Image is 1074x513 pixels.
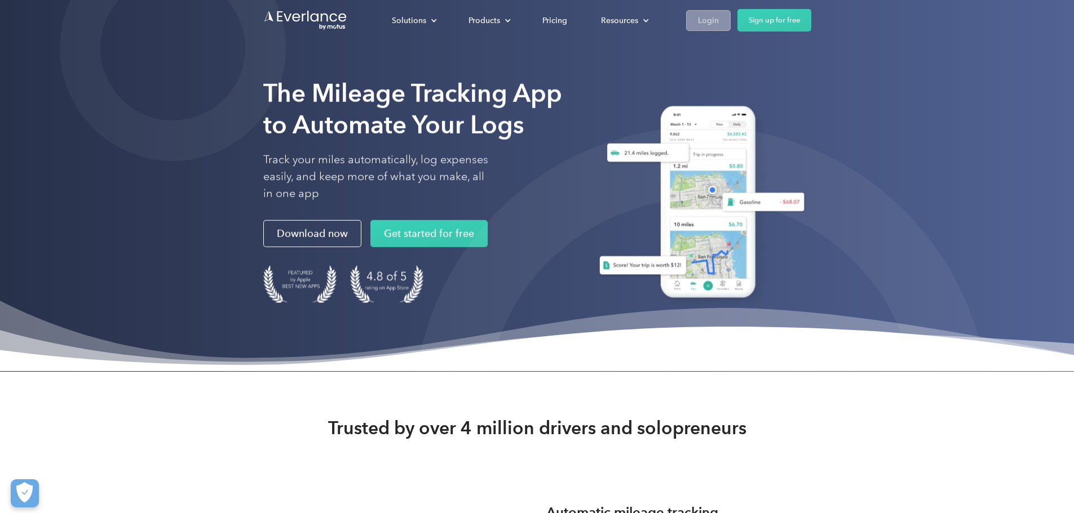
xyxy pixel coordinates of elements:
[370,220,488,247] a: Get started for free
[11,479,39,507] button: Cookies Settings
[686,10,731,31] a: Login
[542,14,567,28] div: Pricing
[328,417,746,439] strong: Trusted by over 4 million drivers and solopreneurs
[263,10,348,31] a: Go to homepage
[601,14,638,28] div: Resources
[381,11,446,30] div: Solutions
[350,265,423,303] img: 4.9 out of 5 stars on the app store
[392,14,426,28] div: Solutions
[469,14,500,28] div: Products
[457,11,520,30] div: Products
[263,151,489,202] p: Track your miles automatically, log expenses easily, and keep more of what you make, all in one app
[586,97,811,311] img: Everlance, mileage tracker app, expense tracking app
[263,265,337,303] img: Badge for Featured by Apple Best New Apps
[531,11,578,30] a: Pricing
[263,78,562,140] strong: The Mileage Tracking App to Automate Your Logs
[263,220,361,247] a: Download now
[698,14,719,28] div: Login
[590,11,658,30] div: Resources
[737,9,811,32] a: Sign up for free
